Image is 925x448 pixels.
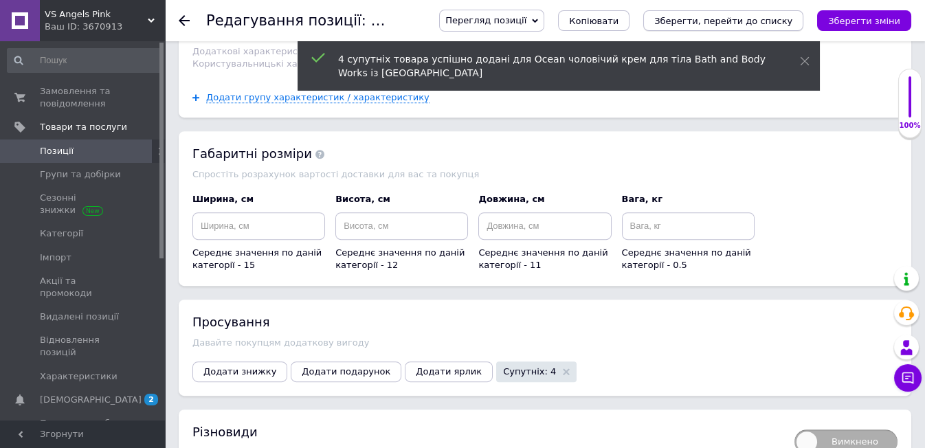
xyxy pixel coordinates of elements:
[40,251,71,264] span: Імпорт
[40,311,119,323] span: Видалені позиції
[405,361,493,382] button: Додати ярлик
[192,169,898,179] div: Спростіть розрахунок вартості доставки для вас та покупця
[45,8,148,21] span: VS Angels Pink
[192,313,898,331] div: Просування
[40,334,127,359] span: Відновлення позицій
[558,10,629,31] button: Копіювати
[622,194,662,204] span: Вага, кг
[14,104,258,115] em: Аромат: голубой кипарис, ветивер и прибрежный воздух.
[14,52,484,94] p: Роскошное масло ши обеспечивает глубокое 24-часовое увлажнение для сухой кожи. Содержит успокаива...
[478,212,611,240] input: Довжина, см
[817,10,911,31] button: Зберегти зміни
[40,145,74,157] span: Позиції
[894,364,922,392] button: Чат з покупцем
[192,46,818,69] span: Додаткові характеристики товару. Ви можете самостійно додати будь-які характеристики, якщо їх нем...
[622,247,755,271] div: Середнє значення по даній категорії - 0.5
[192,423,781,440] div: Різновиди
[338,52,766,80] div: 4 супутніх товара успішно додані для Ocean чоловічий крем для тіла Bath and Body Works із [GEOGRA...
[14,14,484,43] p: Крем для тела с маслом ши Bath and Body Works Ultra [PERSON_NAME] Cream Ocean Men's Collection Ba...
[416,366,482,377] span: Додати ярлик
[40,85,127,110] span: Замовлення та повідомлення
[40,227,83,240] span: Категорії
[40,275,127,300] span: Акції та промокоди
[40,394,142,406] span: [DEMOGRAPHIC_DATA]
[192,361,287,382] button: Додати знижку
[40,121,127,133] span: Товари та послуги
[828,16,900,26] i: Зберегти зміни
[7,48,162,73] input: Пошук
[335,247,468,271] div: Середнє значення по даній категорії - 12
[40,370,118,383] span: Характеристики
[335,212,468,240] input: Висота, см
[40,168,121,181] span: Групи та добірки
[445,15,526,25] span: Перегляд позиції
[478,194,544,204] span: Довжина, см
[192,247,325,271] div: Середнє значення по даній категорії - 15
[335,194,390,204] span: Висота, см
[654,16,792,26] i: Зберегти, перейти до списку
[40,192,127,216] span: Сезонні знижки
[622,212,755,240] input: Вага, кг
[45,21,165,33] div: Ваш ID: 3670913
[192,194,254,204] span: Ширина, см
[192,145,898,162] div: Габаритні розміри
[192,337,898,348] div: Давайте покупцям додаткову вигоду
[144,394,158,405] span: 2
[569,16,618,26] span: Копіювати
[203,366,276,377] span: Додати знижку
[643,10,803,31] button: Зберегти, перейти до списку
[898,69,922,138] div: 100% Якість заповнення
[40,417,127,442] span: Показники роботи компанії
[899,121,921,131] div: 100%
[503,367,556,376] span: Супутніх: 4
[478,247,611,271] div: Середнє значення по даній категорії - 11
[179,15,190,26] div: Повернутися назад
[291,361,401,382] button: Додати подарунок
[302,366,390,377] span: Додати подарунок
[206,92,430,103] span: Додати групу характеристик / характеристику
[192,212,325,240] input: Ширина, см
[14,14,484,117] body: Редактор, 14EE2C60-6D63-4AB1-8B3B-277D5B3DB9E2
